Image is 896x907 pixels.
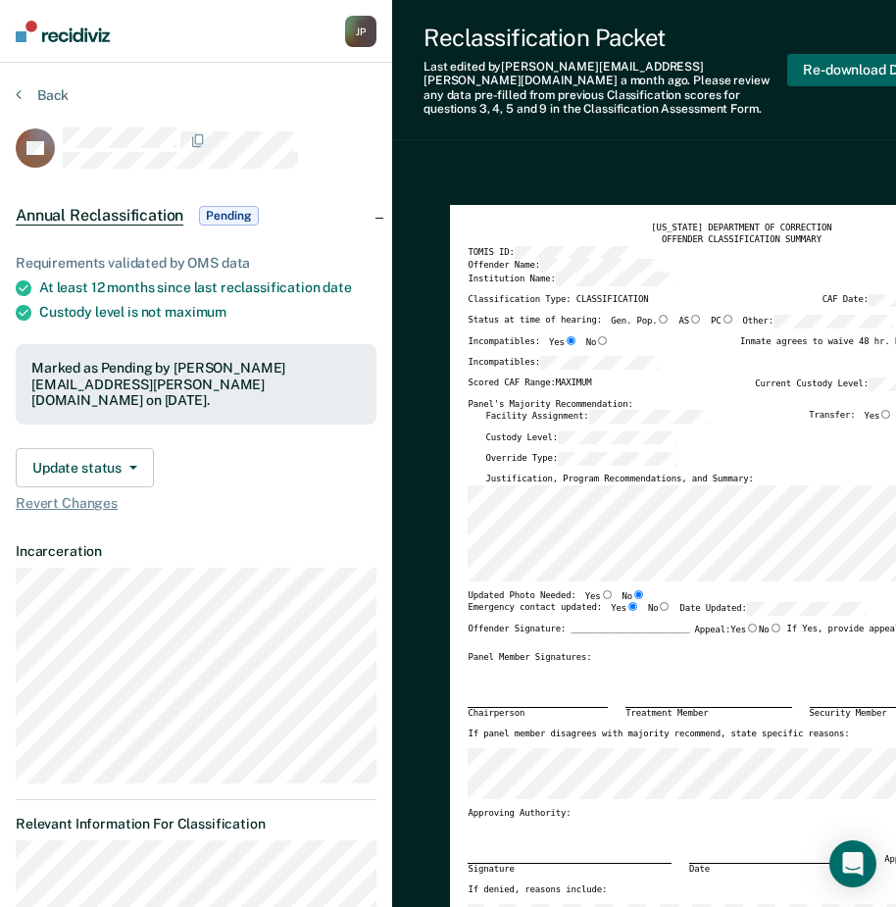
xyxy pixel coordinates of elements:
input: Gen. Pop. [657,315,670,324]
label: Scored CAF Range: MAXIMUM [468,378,591,391]
label: TOMIS ID: [468,246,633,260]
div: Emergency contact updated: [468,602,866,624]
label: AS [678,315,702,328]
button: Update status [16,448,154,487]
img: Recidiviz [16,21,110,42]
input: Yes [879,410,892,419]
input: Date Updated: [747,602,867,616]
label: If denied, reasons include: [468,884,607,896]
label: Yes [611,602,639,616]
button: Back [16,86,69,104]
button: JP [345,16,376,47]
span: Pending [199,206,258,226]
input: Override Type: [558,452,677,466]
div: Signature [468,863,672,876]
input: Yes [626,602,639,611]
input: No [632,590,645,599]
input: No [596,336,609,345]
input: AS [689,315,702,324]
label: Classification Type: CLASSIFICATION [468,294,648,308]
label: Custody Level: [485,431,676,445]
span: maximum [165,304,226,320]
div: Treatment Member [625,707,791,720]
label: Gen. Pop. [611,315,670,328]
div: J P [345,16,376,47]
div: Open Intercom Messenger [829,840,876,887]
input: Yes [565,336,577,345]
label: No [622,590,646,603]
input: Custody Level: [558,431,677,445]
div: Last edited by [PERSON_NAME][EMAIL_ADDRESS][PERSON_NAME][DOMAIN_NAME] . Please review any data pr... [423,60,787,117]
label: Yes [730,624,759,636]
label: Incompatibles: [468,356,659,370]
label: PC [711,315,734,328]
label: Yes [585,590,614,603]
div: Date [689,863,867,876]
input: Offender Name: [540,259,660,273]
div: Updated Photo Needed: [468,590,645,603]
div: Marked as Pending by [PERSON_NAME][EMAIL_ADDRESS][PERSON_NAME][DOMAIN_NAME] on [DATE]. [31,360,361,409]
input: Facility Assignment: [589,410,709,424]
input: PC [722,315,734,324]
span: Revert Changes [16,495,376,512]
label: Yes [865,410,893,424]
label: No [759,624,782,636]
span: Annual Reclassification [16,206,183,226]
input: TOMIS ID: [515,246,634,260]
input: Institution Name: [556,273,675,286]
label: No [648,602,672,616]
label: Yes [549,336,577,349]
label: Other: [743,315,893,328]
input: Incompatibles: [540,356,660,370]
dt: Relevant Information For Classification [16,816,376,832]
input: Yes [601,590,614,599]
label: Appeal: [694,624,781,644]
span: a month ago [621,74,688,87]
label: If panel member disagrees with majority recommend, state specific reasons: [468,729,849,740]
div: Reclassification Packet [423,24,787,52]
input: No [770,624,782,632]
label: Offender Name: [468,259,659,273]
div: Chairperson [468,707,608,720]
div: Panel Member Signatures: [468,652,591,664]
span: date [323,279,351,295]
input: No [658,602,671,611]
div: Status at time of hearing: [468,315,892,336]
div: Incompatibles: [468,336,609,357]
label: Justification, Program Recommendations, and Summary: [485,474,753,485]
dt: Incarceration [16,543,376,560]
div: Requirements validated by OMS data [16,255,376,272]
label: Date Updated: [679,602,866,616]
div: At least 12 months since last reclassification [39,279,376,296]
label: Institution Name: [468,273,674,286]
input: Other: [773,315,893,328]
label: Facility Assignment: [485,410,708,424]
label: Override Type: [485,452,676,466]
div: Custody level is not [39,304,376,321]
label: No [586,336,610,349]
input: Yes [746,624,759,632]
